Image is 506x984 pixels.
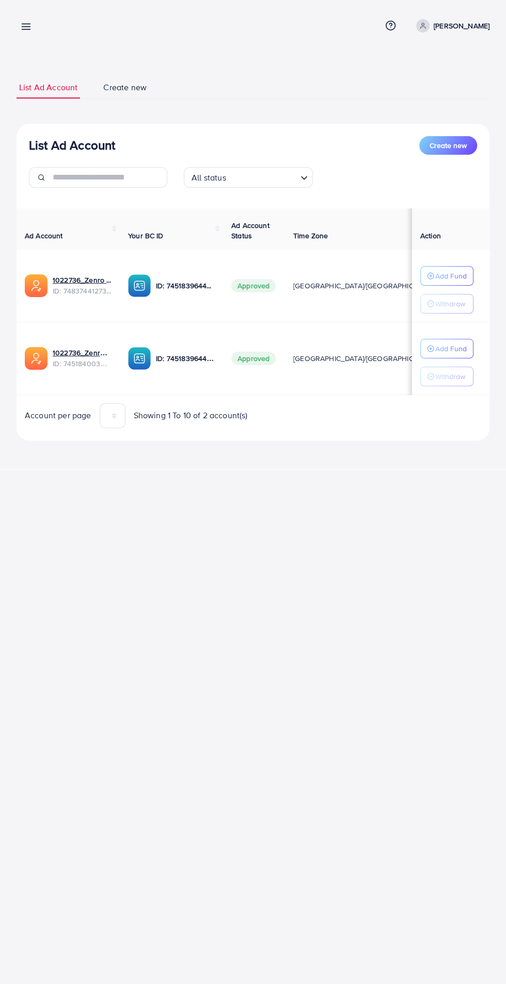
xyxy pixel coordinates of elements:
[420,294,473,314] button: Withdraw
[434,20,489,32] p: [PERSON_NAME]
[25,231,63,241] span: Ad Account
[293,231,328,241] span: Time Zone
[25,274,48,297] img: ic-ads-acc.e4c84228.svg
[435,370,465,383] p: Withdraw
[462,938,498,976] iframe: Chat
[53,348,112,358] a: 1022736_Zenro store_1735016712629
[184,167,313,188] div: Search for option
[430,140,467,151] span: Create new
[103,81,147,93] span: Create new
[128,347,151,370] img: ic-ba-acc.ded83a64.svg
[435,298,465,310] p: Withdraw
[231,279,276,292] span: Approved
[420,339,473,358] button: Add Fund
[412,19,489,32] a: [PERSON_NAME]
[156,352,215,365] p: ID: 7451839644771106833
[420,231,441,241] span: Action
[435,270,467,282] p: Add Fund
[53,358,112,369] span: ID: 7451840034455715856
[19,81,77,93] span: List Ad Account
[420,367,473,386] button: Withdraw
[25,347,48,370] img: ic-ads-acc.e4c84228.svg
[128,231,164,241] span: Your BC ID
[53,286,112,296] span: ID: 7483744127381684241
[293,281,437,291] span: [GEOGRAPHIC_DATA]/[GEOGRAPHIC_DATA]
[53,275,112,285] a: 1022736_Zenro store 2_1742444975814
[128,274,151,297] img: ic-ba-acc.ded83a64.svg
[53,348,112,369] div: <span class='underline'>1022736_Zenro store_1735016712629</span></br>7451840034455715856
[231,352,276,365] span: Approved
[53,275,112,296] div: <span class='underline'>1022736_Zenro store 2_1742444975814</span></br>7483744127381684241
[231,220,270,241] span: Ad Account Status
[419,136,477,155] button: Create new
[134,409,248,421] span: Showing 1 To 10 of 2 account(s)
[25,409,91,421] span: Account per page
[420,266,473,286] button: Add Fund
[229,168,296,185] input: Search for option
[189,170,228,185] span: All status
[29,138,115,153] h3: List Ad Account
[156,280,215,292] p: ID: 7451839644771106833
[293,353,437,364] span: [GEOGRAPHIC_DATA]/[GEOGRAPHIC_DATA]
[435,342,467,355] p: Add Fund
